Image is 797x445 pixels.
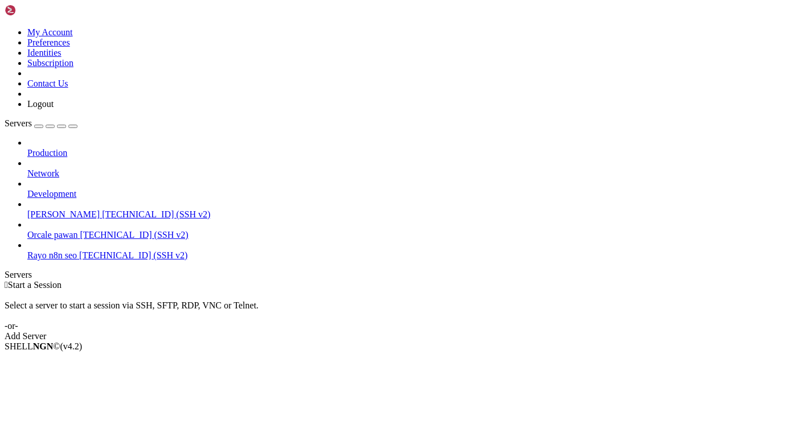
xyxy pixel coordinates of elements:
a: [PERSON_NAME] [TECHNICAL_ID] (SSH v2) [27,209,792,220]
b: NGN [33,341,54,351]
span:  [5,280,8,290]
li: Rayo n8n seo [TECHNICAL_ID] (SSH v2) [27,240,792,261]
a: Identities [27,48,62,57]
span: Development [27,189,76,199]
a: Orcale pawan [TECHNICAL_ID] (SSH v2) [27,230,792,240]
img: Shellngn [5,5,70,16]
a: Development [27,189,792,199]
li: Production [27,138,792,158]
div: Add Server [5,331,792,341]
span: SHELL © [5,341,82,351]
span: Rayo n8n seo [27,250,77,260]
span: Orcale pawan [27,230,77,240]
a: Subscription [27,58,73,68]
a: Production [27,148,792,158]
li: [PERSON_NAME] [TECHNICAL_ID] (SSH v2) [27,199,792,220]
span: [TECHNICAL_ID] (SSH v2) [79,250,187,260]
a: Rayo n8n seo [TECHNICAL_ID] (SSH v2) [27,250,792,261]
li: Development [27,179,792,199]
span: [TECHNICAL_ID] (SSH v2) [102,209,210,219]
a: Network [27,168,792,179]
a: Servers [5,118,77,128]
span: Production [27,148,67,158]
li: Orcale pawan [TECHNICAL_ID] (SSH v2) [27,220,792,240]
a: Logout [27,99,54,109]
span: Servers [5,118,32,128]
span: Network [27,168,59,178]
span: [PERSON_NAME] [27,209,100,219]
li: Network [27,158,792,179]
a: Preferences [27,38,70,47]
a: My Account [27,27,73,37]
a: Contact Us [27,79,68,88]
span: Start a Session [8,280,62,290]
span: 4.2.0 [60,341,83,351]
div: Select a server to start a session via SSH, SFTP, RDP, VNC or Telnet. -or- [5,290,792,331]
div: Servers [5,270,792,280]
span: [TECHNICAL_ID] (SSH v2) [80,230,188,240]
